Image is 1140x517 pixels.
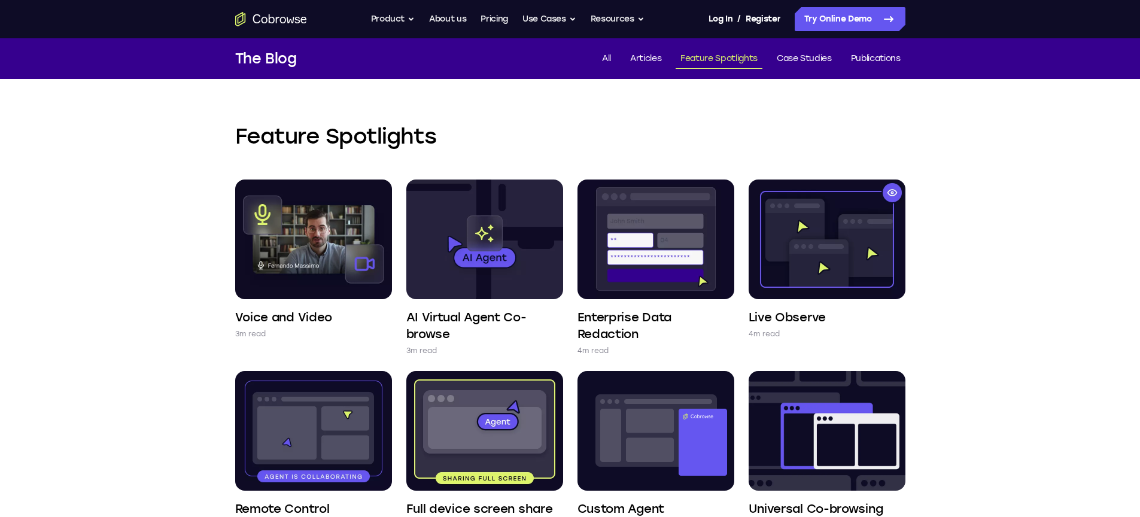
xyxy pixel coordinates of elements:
[481,7,508,31] a: Pricing
[749,328,780,340] p: 4m read
[597,49,616,69] a: All
[676,49,762,69] a: Feature Spotlights
[846,49,905,69] a: Publications
[406,309,563,342] h4: AI Virtual Agent Co-browse
[749,309,826,326] h4: Live Observe
[749,180,905,340] a: Live Observe 4m read
[772,49,837,69] a: Case Studies
[577,180,734,299] img: Enterprise Data Redaction
[522,7,576,31] button: Use Cases
[235,309,333,326] h4: Voice and Video
[709,7,732,31] a: Log In
[625,49,666,69] a: Articles
[235,48,297,69] h1: The Blog
[406,180,563,357] a: AI Virtual Agent Co-browse 3m read
[235,371,392,491] img: Remote Control
[406,180,563,299] img: AI Virtual Agent Co-browse
[235,122,905,151] h2: Feature Spotlights
[235,328,266,340] p: 3m read
[235,12,307,26] a: Go to the home page
[406,345,437,357] p: 3m read
[737,12,741,26] span: /
[749,500,883,517] h4: Universal Co-browsing
[795,7,905,31] a: Try Online Demo
[235,180,392,299] img: Voice and Video
[577,309,734,342] h4: Enterprise Data Redaction
[591,7,645,31] button: Resources
[406,500,553,517] h4: Full device screen share
[577,345,609,357] p: 4m read
[746,7,780,31] a: Register
[577,180,734,357] a: Enterprise Data Redaction 4m read
[429,7,466,31] a: About us
[235,180,392,340] a: Voice and Video 3m read
[749,371,905,491] img: Universal Co-browsing
[235,500,330,517] h4: Remote Control
[406,371,563,491] img: Full device screen share
[577,371,734,491] img: Custom Agent Integrations
[371,7,415,31] button: Product
[749,180,905,299] img: Live Observe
